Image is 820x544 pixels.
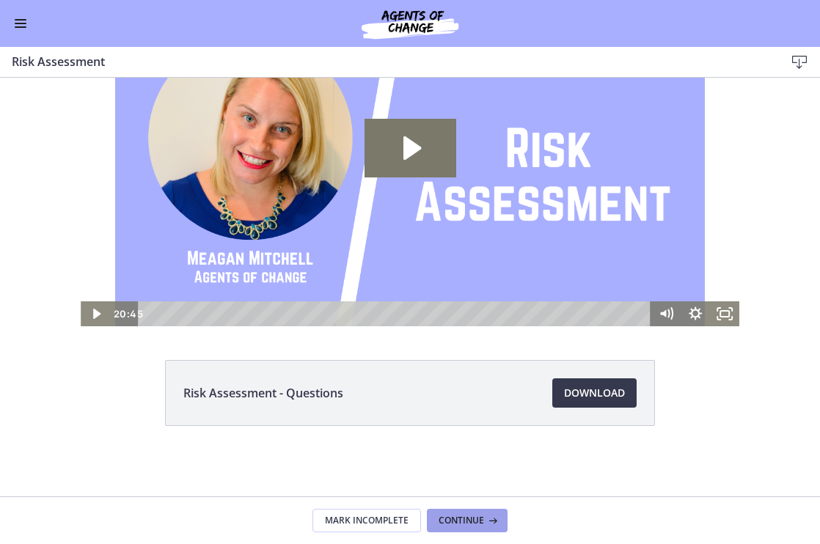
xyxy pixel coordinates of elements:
[564,384,625,402] span: Download
[552,378,637,408] a: Download
[12,53,761,70] h3: Risk Assessment
[312,509,421,532] button: Mark Incomplete
[681,306,710,331] button: Show settings menu
[322,6,498,41] img: Agents of Change
[12,15,29,32] button: Enable menu
[149,306,644,331] div: Playbar
[427,509,508,532] button: Continue
[651,306,681,331] button: Mute
[710,306,739,331] button: Fullscreen
[439,515,484,526] span: Continue
[365,124,456,183] button: Play Video: cbe2b61t4o1cl02sic50.mp4
[183,384,343,402] span: Risk Assessment - Questions
[81,306,110,331] button: Play Video
[325,515,409,526] span: Mark Incomplete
